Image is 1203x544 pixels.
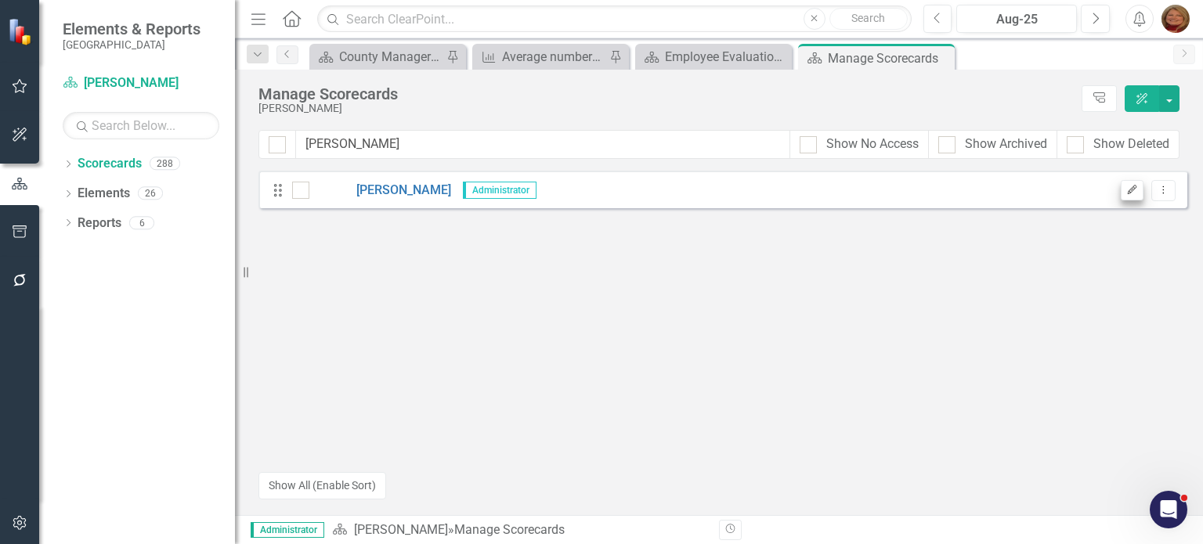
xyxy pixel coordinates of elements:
[956,5,1077,33] button: Aug-25
[317,5,911,33] input: Search ClearPoint...
[309,182,451,200] a: [PERSON_NAME]
[639,47,788,67] a: Employee Evaluation Navigation
[63,112,219,139] input: Search Below...
[965,135,1047,153] div: Show Archived
[665,47,788,67] div: Employee Evaluation Navigation
[828,49,951,68] div: Manage Scorecards
[826,135,919,153] div: Show No Access
[150,157,180,171] div: 288
[258,472,386,499] button: Show All (Enable Sort)
[258,103,1074,114] div: [PERSON_NAME]
[1150,491,1187,528] iframe: Intercom live chat
[63,38,200,51] small: [GEOGRAPHIC_DATA]
[463,182,536,199] span: Administrator
[962,10,1071,29] div: Aug-25
[63,20,200,38] span: Elements & Reports
[78,185,130,203] a: Elements
[78,214,121,232] a: Reports
[829,8,908,30] button: Search
[339,47,443,67] div: County Manager's Office
[313,47,443,67] a: County Manager's Office
[8,18,35,45] img: ClearPoint Strategy
[258,85,1074,103] div: Manage Scorecards
[63,74,219,92] a: [PERSON_NAME]
[476,47,605,67] a: Average number of days for BOCC minutes to be approved by the BOCC and made available to the public.
[354,522,448,537] a: [PERSON_NAME]
[851,12,885,24] span: Search
[1093,135,1169,153] div: Show Deleted
[502,47,605,67] div: Average number of days for BOCC minutes to be approved by the BOCC and made available to the public.
[295,130,790,159] input: Filter Scorecards...
[138,187,163,200] div: 26
[1161,5,1190,33] img: Katherine Haase
[251,522,324,538] span: Administrator
[332,521,707,539] div: » Manage Scorecards
[78,155,142,173] a: Scorecards
[129,216,154,229] div: 6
